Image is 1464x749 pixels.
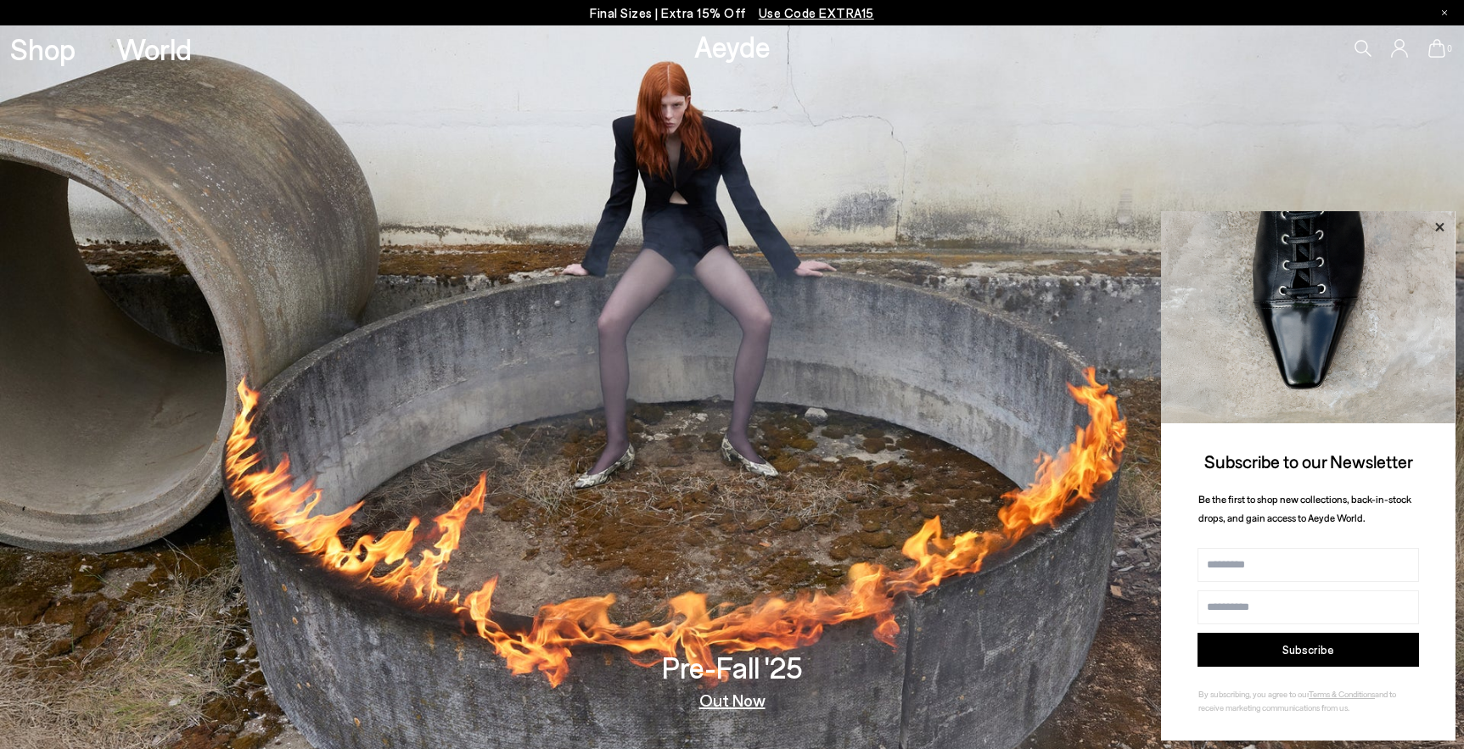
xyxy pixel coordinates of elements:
a: Terms & Conditions [1309,689,1375,699]
a: Out Now [699,691,766,708]
span: 0 [1445,44,1454,53]
p: Final Sizes | Extra 15% Off [590,3,874,24]
a: Shop [10,34,76,64]
a: World [116,34,192,64]
a: Aeyde [694,28,771,64]
span: Navigate to /collections/ss25-final-sizes [759,5,874,20]
span: Subscribe to our Newsletter [1204,450,1413,472]
span: Be the first to shop new collections, back-in-stock drops, and gain access to Aeyde World. [1198,493,1411,524]
h3: Pre-Fall '25 [662,652,803,682]
a: 0 [1428,39,1445,58]
img: ca3f721fb6ff708a270709c41d776025.jpg [1161,211,1456,423]
span: By subscribing, you agree to our [1198,689,1309,699]
button: Subscribe [1198,633,1419,667]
